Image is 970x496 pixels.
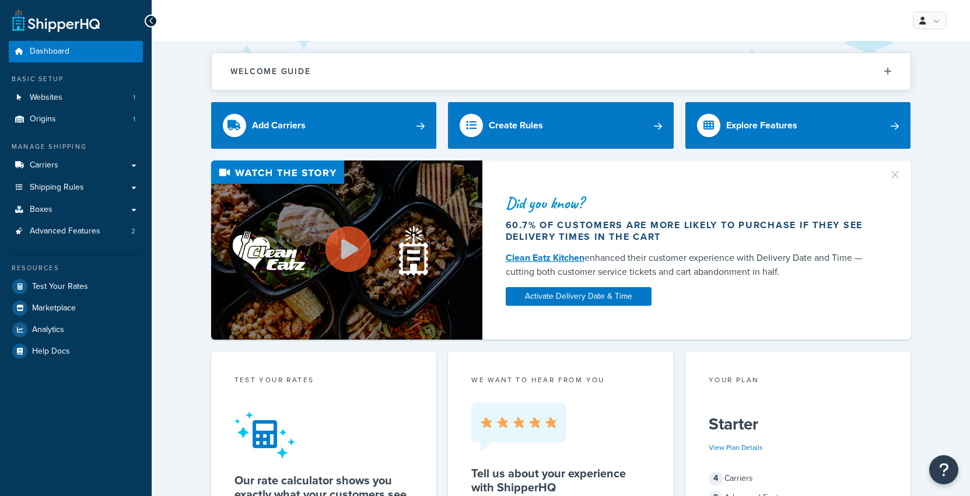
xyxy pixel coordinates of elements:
a: Activate Delivery Date & Time [506,287,652,306]
a: Carriers [9,155,143,176]
div: Add Carriers [252,117,306,134]
img: Video thumbnail [211,160,482,340]
span: Advanced Features [30,226,100,236]
div: Explore Features [726,117,797,134]
span: Dashboard [30,47,69,57]
div: Create Rules [489,117,543,134]
span: 1 [133,93,135,103]
a: Analytics [9,319,143,340]
li: Websites [9,87,143,109]
li: Advanced Features [9,221,143,242]
span: Boxes [30,205,52,215]
a: Dashboard [9,41,143,62]
a: Help Docs [9,341,143,362]
div: Manage Shipping [9,142,143,152]
span: Help Docs [32,347,70,357]
span: Carriers [30,160,58,170]
a: Explore Features [685,102,911,149]
li: Origins [9,109,143,130]
button: Welcome Guide [212,53,911,90]
a: Boxes [9,199,143,221]
h5: Tell us about your experience with ShipperHQ [471,466,650,494]
a: View Plan Details [709,442,763,453]
a: Shipping Rules [9,177,143,198]
div: Test your rates [234,375,414,388]
h2: Welcome Guide [230,67,311,76]
span: 1 [133,114,135,124]
a: Clean Eatz Kitchen [506,251,584,264]
p: we want to hear from you [471,375,650,385]
a: Marketplace [9,298,143,319]
div: Your Plan [709,375,888,388]
span: Origins [30,114,56,124]
span: Analytics [32,325,64,335]
a: Websites1 [9,87,143,109]
span: Shipping Rules [30,183,84,193]
a: Origins1 [9,109,143,130]
a: Test Your Rates [9,276,143,297]
span: Websites [30,93,62,103]
div: enhanced their customer experience with Delivery Date and Time — cutting both customer service ti... [506,251,874,279]
h5: Starter [709,415,888,434]
a: Add Carriers [211,102,437,149]
span: Marketplace [32,303,76,313]
div: Did you know? [506,195,874,211]
div: 60.7% of customers are more likely to purchase if they see delivery times in the cart [506,219,874,243]
button: Open Resource Center [929,455,958,484]
span: 2 [131,226,135,236]
div: Basic Setup [9,74,143,84]
div: Carriers [709,470,888,487]
a: Create Rules [448,102,674,149]
a: Advanced Features2 [9,221,143,242]
span: Test Your Rates [32,282,88,292]
span: 4 [709,471,723,485]
div: Resources [9,263,143,273]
